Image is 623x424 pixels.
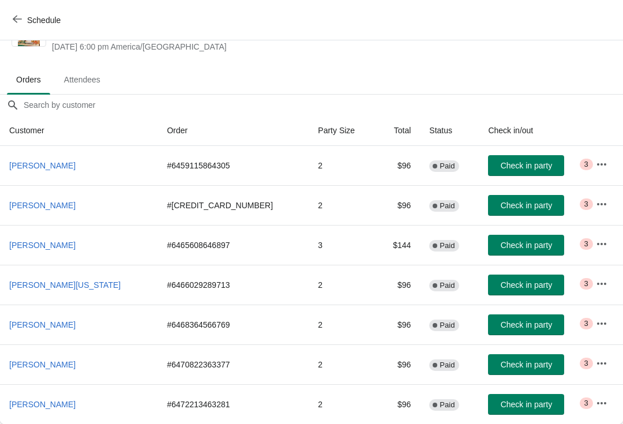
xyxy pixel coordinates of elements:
button: [PERSON_NAME] [5,235,80,256]
td: 2 [309,305,376,344]
span: Check in party [501,241,552,250]
button: Check in party [488,354,564,375]
span: 3 [584,319,588,328]
td: 2 [309,344,376,384]
th: Party Size [309,115,376,146]
button: [PERSON_NAME] [5,195,80,216]
span: Paid [440,321,455,330]
td: # 6472213463281 [157,384,309,424]
span: Check in party [501,161,552,170]
span: [PERSON_NAME] [9,161,76,170]
span: 3 [584,160,588,169]
span: Paid [440,162,455,171]
span: [PERSON_NAME] [9,201,76,210]
span: [PERSON_NAME][US_STATE] [9,280,121,290]
span: Check in party [501,201,552,210]
span: 3 [584,279,588,288]
span: Paid [440,400,455,410]
button: [PERSON_NAME] [5,155,80,176]
th: Order [157,115,309,146]
th: Status [420,115,479,146]
td: # 6466029289713 [157,265,309,305]
button: Check in party [488,155,564,176]
td: # 6465608646897 [157,225,309,265]
td: $96 [376,305,421,344]
td: $96 [376,265,421,305]
td: # 6459115864305 [157,146,309,185]
span: 3 [584,239,588,249]
span: Check in party [501,360,552,369]
td: 3 [309,225,376,265]
span: Orders [7,69,50,90]
button: [PERSON_NAME][US_STATE] [5,275,125,295]
span: Check in party [501,400,552,409]
button: Check in party [488,275,564,295]
td: 2 [309,384,376,424]
span: Paid [440,361,455,370]
span: Schedule [27,16,61,25]
td: $144 [376,225,421,265]
button: Check in party [488,314,564,335]
span: Attendees [55,69,110,90]
span: 3 [584,359,588,368]
td: $96 [376,185,421,225]
td: $96 [376,384,421,424]
td: $96 [376,146,421,185]
td: # 6470822363377 [157,344,309,384]
button: Schedule [6,10,70,31]
span: Paid [440,241,455,250]
td: $96 [376,344,421,384]
td: 2 [309,146,376,185]
span: Paid [440,201,455,211]
span: [PERSON_NAME] [9,360,76,369]
span: [PERSON_NAME] [9,400,76,409]
button: Check in party [488,235,564,256]
span: 3 [584,200,588,209]
span: [PERSON_NAME] [9,320,76,329]
button: Check in party [488,394,564,415]
th: Check in/out [479,115,586,146]
span: [DATE] 6:00 pm America/[GEOGRAPHIC_DATA] [52,41,406,52]
span: Check in party [501,280,552,290]
span: [PERSON_NAME] [9,241,76,250]
button: [PERSON_NAME] [5,354,80,375]
button: [PERSON_NAME] [5,314,80,335]
td: # [CREDIT_CARD_NUMBER] [157,185,309,225]
span: 3 [584,399,588,408]
span: Check in party [501,320,552,329]
td: 2 [309,185,376,225]
button: Check in party [488,195,564,216]
td: 2 [309,265,376,305]
input: Search by customer [23,95,623,115]
span: Paid [440,281,455,290]
button: [PERSON_NAME] [5,394,80,415]
td: # 6468364566769 [157,305,309,344]
th: Total [376,115,421,146]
